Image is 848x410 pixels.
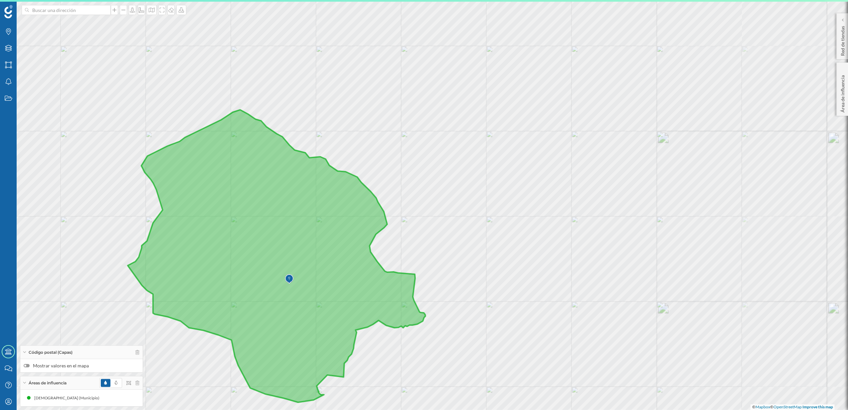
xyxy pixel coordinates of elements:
[29,380,67,386] span: Áreas de influencia
[4,5,13,18] img: Geoblink Logo
[839,73,846,112] p: Área de influencia
[24,362,139,369] label: Mostrar valores en el mapa
[34,395,103,401] div: [DEMOGRAPHIC_DATA] (Municipio)
[29,349,73,355] span: Código postal (Capas)
[802,404,833,409] a: Improve this map
[751,404,835,410] div: © ©
[756,404,770,409] a: Mapbox
[13,5,37,11] span: Soporte
[285,273,293,286] img: Marker
[773,404,802,409] a: OpenStreetMap
[839,23,846,56] p: Red de tiendas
